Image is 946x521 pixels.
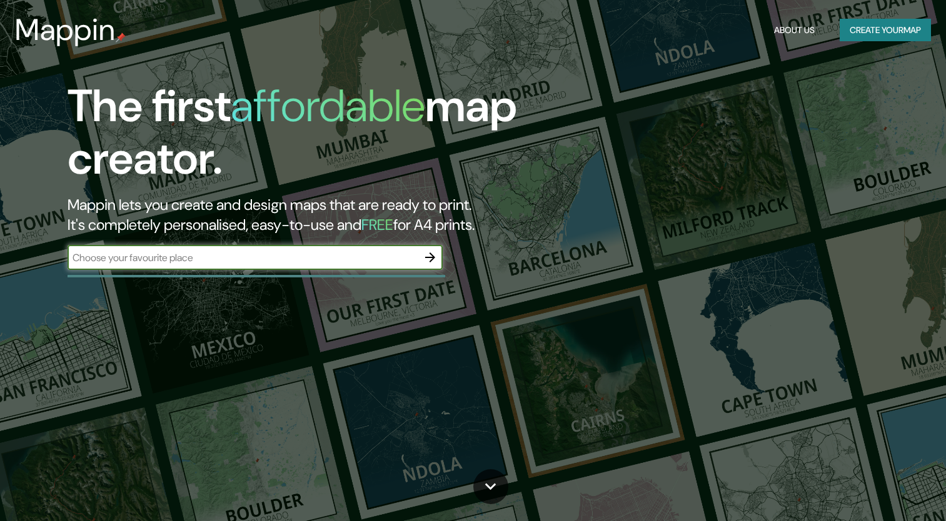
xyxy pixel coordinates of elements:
[68,195,541,235] h2: Mappin lets you create and design maps that are ready to print. It's completely personalised, eas...
[68,80,541,195] h1: The first map creator.
[840,19,931,42] button: Create yourmap
[116,32,126,42] img: mappin-pin
[68,251,418,265] input: Choose your favourite place
[361,215,393,234] h5: FREE
[769,19,820,42] button: About Us
[231,77,425,135] h1: affordable
[15,12,116,47] h3: Mappin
